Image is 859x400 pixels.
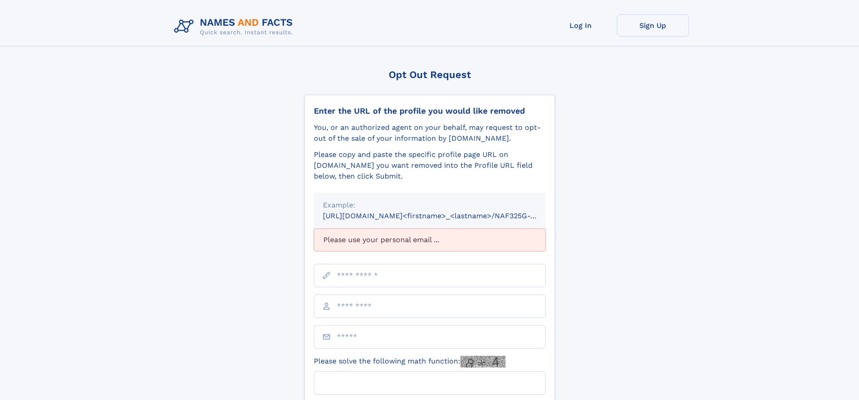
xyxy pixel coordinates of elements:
a: Log In [545,14,617,37]
a: Sign Up [617,14,689,37]
img: Logo Names and Facts [170,14,300,39]
div: Opt Out Request [304,69,555,80]
small: [URL][DOMAIN_NAME]<firstname>_<lastname>/NAF325G-xxxxxxxx [323,211,563,220]
div: You, or an authorized agent on your behalf, may request to opt-out of the sale of your informatio... [314,122,546,144]
div: Example: [323,200,537,211]
div: Please copy and paste the specific profile page URL on [DOMAIN_NAME] you want removed into the Pr... [314,149,546,182]
div: Enter the URL of the profile you would like removed [314,106,546,116]
div: Please use your personal email ... [314,229,546,251]
label: Please solve the following math function: [314,356,505,368]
